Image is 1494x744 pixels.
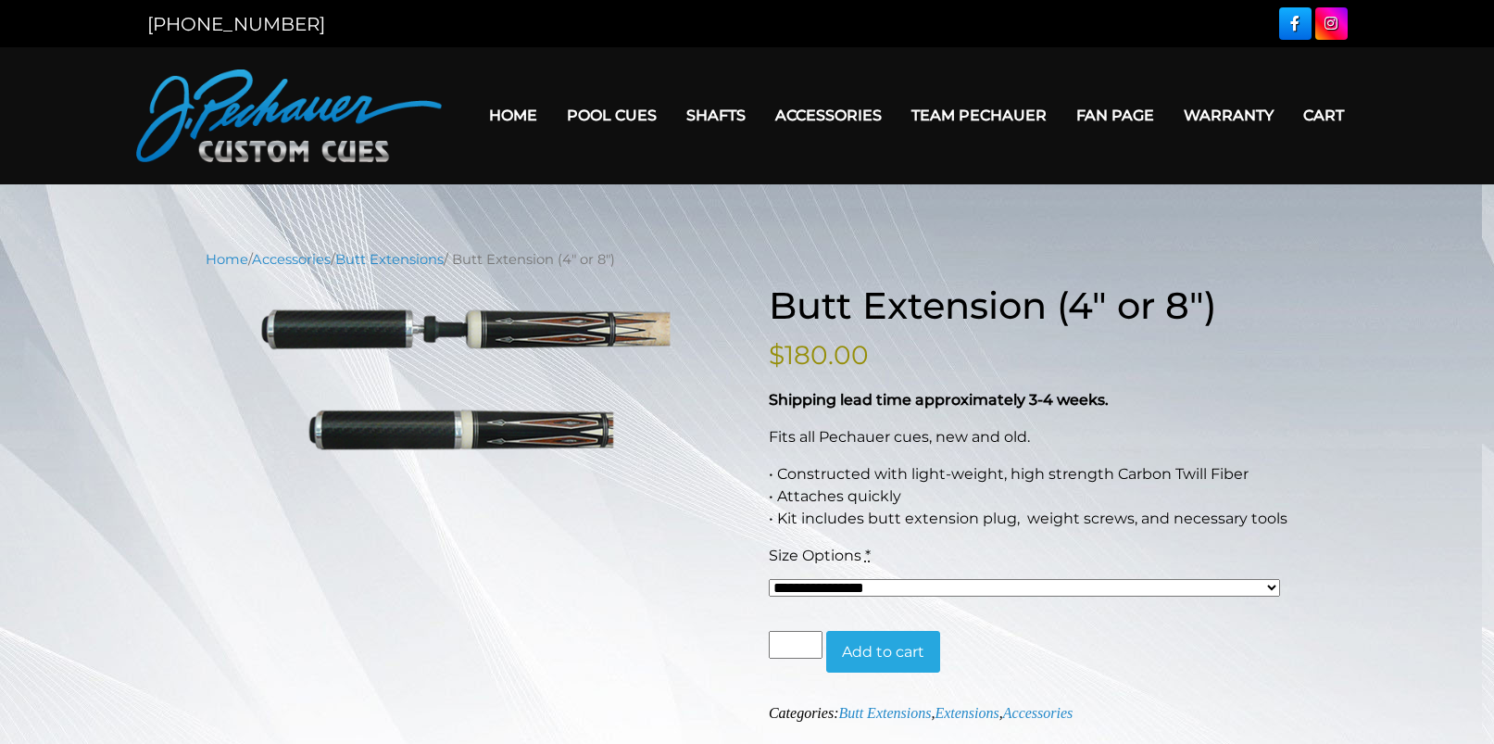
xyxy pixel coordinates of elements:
[897,92,1061,139] a: Team Pechauer
[769,426,1289,448] p: Fits all Pechauer cues, new and old.
[1061,92,1169,139] a: Fan Page
[147,13,325,35] a: [PHONE_NUMBER]
[769,463,1289,530] p: • Constructed with light-weight, high strength Carbon Twill Fiber • Attaches quickly • Kit includ...
[252,251,331,268] a: Accessories
[552,92,672,139] a: Pool Cues
[769,391,1109,409] strong: Shipping lead time approximately 3-4 weeks.
[769,339,785,371] span: $
[1003,705,1073,721] a: Accessories
[672,92,760,139] a: Shafts
[1288,92,1359,139] a: Cart
[206,251,248,268] a: Home
[769,547,861,564] span: Size Options
[335,251,444,268] a: Butt Extensions
[206,307,726,451] img: 822-Butt-Extension4.png
[474,92,552,139] a: Home
[935,705,998,721] a: Extensions
[769,705,1073,721] span: Categories: , ,
[826,631,940,674] button: Add to cart
[769,339,869,371] bdi: 180.00
[760,92,897,139] a: Accessories
[865,547,871,564] abbr: required
[136,69,442,162] img: Pechauer Custom Cues
[769,631,822,659] input: Product quantity
[1169,92,1288,139] a: Warranty
[769,284,1289,328] h1: Butt Extension (4″ or 8″)
[838,705,931,721] a: Butt Extensions
[206,249,1289,270] nav: Breadcrumb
